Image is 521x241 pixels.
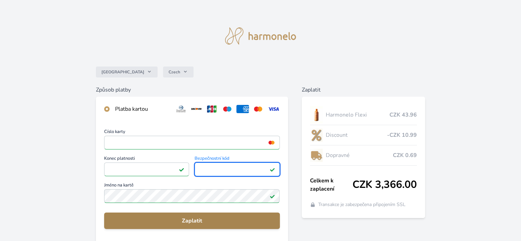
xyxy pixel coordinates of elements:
[325,151,393,159] span: Dopravné
[310,177,352,193] span: Celkem k zaplacení
[169,69,180,75] span: Czech
[96,67,158,77] button: [GEOGRAPHIC_DATA]
[236,105,249,113] img: amex.svg
[267,140,276,146] img: mc
[252,105,264,113] img: mc.svg
[110,217,274,225] span: Zaplatit
[163,67,194,77] button: Czech
[393,151,417,159] span: CZK 0.69
[310,147,323,164] img: delivery-lo.png
[389,111,417,119] span: CZK 43.96
[104,156,189,162] span: Konec platnosti
[101,69,144,75] span: [GEOGRAPHIC_DATA]
[104,189,280,203] input: Jméno na kartěPlatné pole
[225,27,296,45] img: logo.svg
[107,138,276,147] iframe: Iframe pro číslo karty
[270,167,275,172] img: Platné pole
[270,193,275,199] img: Platné pole
[221,105,234,113] img: maestro.svg
[96,86,288,94] h6: Způsob platby
[206,105,218,113] img: jcb.svg
[190,105,203,113] img: discover.svg
[267,105,280,113] img: visa.svg
[107,165,186,174] iframe: Iframe pro datum vypršení platnosti
[104,183,280,189] span: Jméno na kartě
[310,126,323,144] img: discount-lo.png
[318,201,406,208] span: Transakce je zabezpečena připojením SSL
[352,179,417,191] span: CZK 3,366.00
[387,131,417,139] span: -CZK 10.99
[115,105,169,113] div: Platba kartou
[325,111,389,119] span: Harmonelo Flexi
[104,130,280,136] span: Číslo karty
[325,131,387,139] span: Discount
[302,86,425,94] h6: Zaplatit
[310,106,323,123] img: CLEAN_FLEXI_se_stinem_x-hi_(1)-lo.jpg
[104,213,280,229] button: Zaplatit
[179,167,184,172] img: Platné pole
[195,156,280,162] span: Bezpečnostní kód
[198,165,276,174] iframe: Iframe pro bezpečnostní kód
[175,105,187,113] img: diners.svg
